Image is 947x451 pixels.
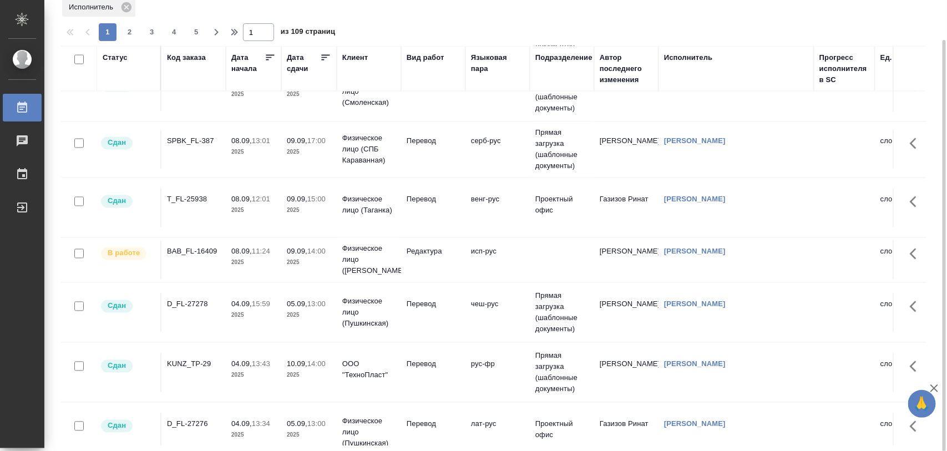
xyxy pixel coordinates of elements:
p: 09.09, [287,137,307,145]
p: 2025 [287,430,331,441]
div: Автор последнего изменения [600,52,653,85]
td: серб-рус [465,130,530,169]
span: 3 [143,27,161,38]
p: 2025 [231,257,276,268]
td: Прямая загрузка (шаблонные документы) [530,64,594,120]
span: 🙏 [913,392,931,415]
td: [PERSON_NAME] [594,241,659,280]
p: 2025 [231,205,276,216]
p: 2025 [287,370,331,381]
p: 15:00 [307,195,326,204]
td: слово [875,293,939,332]
td: Проектный офис [530,189,594,227]
p: 10.09, [287,360,307,368]
td: Газизов Ринат [594,73,659,112]
button: 3 [143,23,161,41]
a: [PERSON_NAME] [664,137,726,145]
p: Физическое лицо (Таганка) [342,194,396,216]
td: слово [875,73,939,112]
p: Физическое лицо (Смоленская) [342,75,396,109]
p: В работе [108,248,140,259]
p: Физическое лицо (Пушкинская) [342,296,396,330]
div: Клиент [342,52,368,63]
p: Сдан [108,361,126,372]
td: чеш-рус [465,293,530,332]
p: 2025 [287,205,331,216]
p: Физическое лицо ([PERSON_NAME]) [342,244,396,277]
div: T_FL-25938 [167,194,220,205]
div: Статус [103,52,128,63]
td: исп-рус [465,241,530,280]
div: BAB_FL-16409 [167,246,220,257]
p: Сдан [108,138,126,149]
td: Прямая загрузка (шаблонные документы) [530,345,594,401]
span: 2 [121,27,139,38]
p: 2025 [231,89,276,100]
button: Здесь прячутся важные кнопки [903,241,930,267]
p: 08.09, [231,137,252,145]
p: 2025 [287,257,331,268]
div: Менеджер проверил работу исполнителя, передает ее на следующий этап [100,299,155,314]
td: [PERSON_NAME] [594,130,659,169]
span: из 109 страниц [281,25,335,41]
p: 04.09, [231,420,252,428]
div: Менеджер проверил работу исполнителя, передает ее на следующий этап [100,359,155,374]
p: 17:00 [307,137,326,145]
td: слово [875,353,939,392]
a: [PERSON_NAME] [664,420,726,428]
p: 2025 [287,89,331,100]
button: Здесь прячутся важные кнопки [903,189,930,215]
div: Менеджер проверил работу исполнителя, передает ее на следующий этап [100,194,155,209]
td: рус-фр [465,353,530,392]
p: 09.09, [287,247,307,256]
p: 14:00 [307,360,326,368]
p: 05.09, [287,420,307,428]
p: ООО "ТехноПласт" [342,359,396,381]
div: Подразделение [535,52,592,63]
div: Исполнитель [664,52,713,63]
td: слово [875,130,939,169]
p: 2025 [231,430,276,441]
button: Здесь прячутся важные кнопки [903,413,930,440]
p: 2025 [287,310,331,321]
a: [PERSON_NAME] [664,195,726,204]
p: Физическое лицо (Пушкинская) [342,416,396,449]
button: 4 [165,23,183,41]
p: Перевод [407,359,460,370]
p: 05.09, [287,300,307,308]
button: 2 [121,23,139,41]
button: 🙏 [908,390,936,418]
p: Сдан [108,420,126,432]
td: слово [875,189,939,227]
div: Дата начала [231,52,265,74]
div: Вид работ [407,52,444,63]
div: Код заказа [167,52,206,63]
p: 2025 [231,147,276,158]
button: 5 [188,23,205,41]
div: Ед. изм [880,52,908,63]
div: D_FL-27278 [167,299,220,310]
td: [PERSON_NAME] [594,293,659,332]
a: [PERSON_NAME] [664,360,726,368]
td: Прямая загрузка (шаблонные документы) [530,122,594,178]
td: [PERSON_NAME] [594,353,659,392]
div: D_FL-27276 [167,419,220,430]
p: 2025 [231,370,276,381]
a: [PERSON_NAME] [664,247,726,256]
div: Менеджер проверил работу исполнителя, передает ее на следующий этап [100,136,155,151]
td: венг-рус [465,189,530,227]
div: KUNZ_TP-29 [167,359,220,370]
td: рус-фр [465,73,530,112]
p: 08.09, [231,195,252,204]
p: Перевод [407,136,460,147]
div: Языковая пара [471,52,524,74]
p: Перевод [407,419,460,430]
div: Прогресс исполнителя в SC [819,52,869,85]
p: Перевод [407,299,460,310]
div: Дата сдачи [287,52,320,74]
p: Редактура [407,246,460,257]
p: 04.09, [231,360,252,368]
div: Исполнитель выполняет работу [100,246,155,261]
p: Исполнитель [69,2,117,13]
p: 13:00 [307,420,326,428]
